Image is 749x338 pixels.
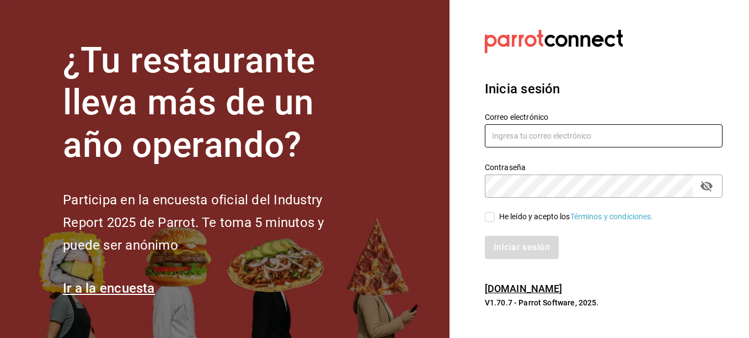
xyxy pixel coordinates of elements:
a: [DOMAIN_NAME] [485,283,563,294]
a: Ir a la encuesta [63,281,155,296]
input: Ingresa tu correo electrónico [485,124,723,147]
h2: Participa en la encuesta oficial del Industry Report 2025 de Parrot. Te toma 5 minutos y puede se... [63,189,361,256]
div: He leído y acepto los [499,211,654,223]
label: Correo electrónico [485,113,723,120]
label: Contraseña [485,163,723,171]
p: V1.70.7 - Parrot Software, 2025. [485,297,723,308]
a: Términos y condiciones. [570,212,654,221]
h1: ¿Tu restaurante lleva más de un año operando? [63,40,361,167]
button: passwordField [697,177,716,196]
h3: Inicia sesión [485,79,723,99]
